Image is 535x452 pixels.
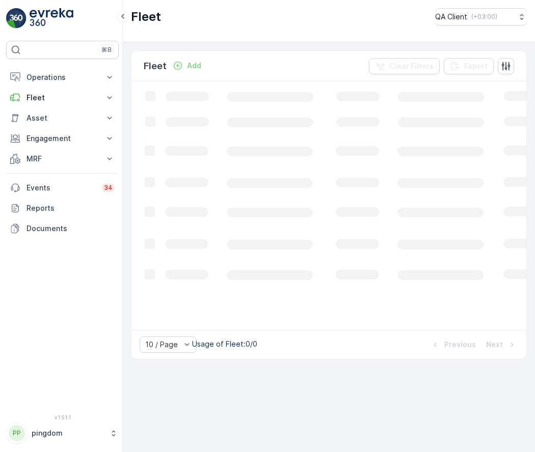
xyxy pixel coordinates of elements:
[26,183,96,193] p: Events
[389,61,434,71] p: Clear Filters
[26,133,98,144] p: Engagement
[26,72,98,82] p: Operations
[485,338,518,351] button: Next
[6,67,119,88] button: Operations
[26,203,115,213] p: Reports
[6,88,119,108] button: Fleet
[369,58,440,74] button: Clear Filters
[471,13,497,21] p: ( +03:00 )
[32,428,104,438] p: pingdom
[26,223,115,234] p: Documents
[429,338,477,351] button: Previous
[464,61,488,71] p: Export
[6,414,119,420] span: v 1.51.1
[169,60,205,72] button: Add
[6,218,119,239] a: Documents
[192,339,257,349] p: Usage of Fleet : 0/0
[9,425,25,441] div: PP
[435,12,467,22] p: QA Client
[6,108,119,128] button: Asset
[26,93,98,103] p: Fleet
[104,184,113,192] p: 34
[144,59,167,73] p: Fleet
[6,149,119,169] button: MRF
[101,46,112,54] p: ⌘B
[131,9,161,25] p: Fleet
[444,340,476,350] p: Previous
[187,61,201,71] p: Add
[30,8,73,29] img: logo_light-DOdMpM7g.png
[6,128,119,149] button: Engagement
[6,422,119,444] button: PPpingdom
[486,340,503,350] p: Next
[26,113,98,123] p: Asset
[444,58,494,74] button: Export
[6,8,26,29] img: logo
[435,8,527,25] button: QA Client(+03:00)
[26,154,98,164] p: MRF
[6,178,119,198] a: Events34
[6,198,119,218] a: Reports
